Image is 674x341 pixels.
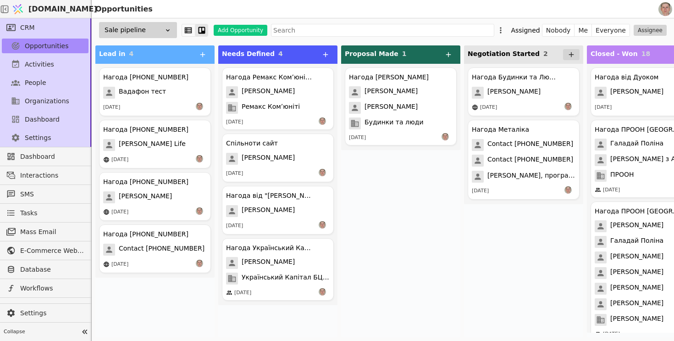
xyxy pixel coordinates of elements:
span: Organizations [25,96,69,106]
span: Будинки та люди [365,117,424,129]
div: Нагода [PHONE_NUMBER] [103,125,188,134]
div: Нагода [PHONE_NUMBER] [103,73,188,82]
img: online-store.svg [103,157,110,163]
span: [PERSON_NAME] [610,283,663,295]
span: Opportunities [25,41,69,51]
span: 2 [543,50,548,57]
a: Organizations [2,94,88,108]
div: [DATE] [603,186,620,194]
span: Settings [20,308,84,318]
span: Proposal Made [345,50,398,57]
button: Add Opportunity [214,25,267,36]
img: РS [319,221,326,229]
span: Tasks [20,208,38,218]
div: Нагода Український Капітал БЦ ресторан [226,243,313,253]
h2: Opportunities [92,4,153,15]
img: РS [319,117,326,125]
div: Sale pipeline [99,22,177,38]
span: E-Commerce Web Development at Zona Digital Agency [20,246,84,256]
button: Everyone [592,24,630,37]
a: Activities [2,57,88,72]
span: Mass Email [20,227,84,237]
span: Collapse [4,328,78,336]
button: Nobody [542,24,575,37]
img: РS [196,207,203,215]
div: [DATE] [595,104,612,112]
a: CRM [2,20,88,35]
div: Нагода [PHONE_NUMBER][PERSON_NAME][DATE]РS [99,172,211,221]
span: Dashboard [25,115,60,124]
span: [PERSON_NAME] [119,191,172,203]
div: Нагода [PERSON_NAME][PERSON_NAME][PERSON_NAME]Будинки та люди[DATE]РS [345,67,457,145]
div: [DATE] [111,156,128,164]
span: 4 [278,50,283,57]
a: Database [2,262,88,277]
span: Contact [PHONE_NUMBER] [487,139,573,151]
div: Спільноти сайт [226,139,278,148]
div: [DATE] [226,170,243,178]
span: Interactions [20,171,84,180]
span: Український Капітал БЦ ресторан [242,273,330,285]
img: online-store.svg [103,261,110,268]
a: Interactions [2,168,88,183]
span: [PERSON_NAME] [610,314,663,326]
span: [PERSON_NAME] [365,86,418,98]
div: [DATE] [603,330,620,338]
img: online-store.svg [472,104,478,111]
span: Workflows [20,284,84,293]
span: [PERSON_NAME], програміст для Металіки [487,171,575,183]
span: [PERSON_NAME] [610,298,663,310]
span: SMS [20,190,84,199]
img: РS [564,103,572,110]
img: РS [564,186,572,194]
a: People [2,75,88,90]
span: [PERSON_NAME] [242,205,295,217]
img: online-store.svg [103,209,110,215]
span: Dashboard [20,152,84,162]
div: Нагода [PERSON_NAME] [349,73,429,82]
span: [PERSON_NAME] Life [119,139,186,151]
img: РS [319,169,326,176]
span: CRM [20,23,35,33]
span: Closed - Won [591,50,638,57]
span: Вадафон тест [119,87,166,99]
div: Нагода Металіка [472,125,529,134]
div: Нагода [PHONE_NUMBER]Contact [PHONE_NUMBER][DATE]РS [99,224,211,273]
a: Settings [2,130,88,145]
span: Contact [PHONE_NUMBER] [119,244,204,256]
img: РS [319,288,326,296]
span: [PERSON_NAME] [242,257,295,269]
span: People [25,78,46,88]
img: РS [196,260,203,267]
div: Нагода Будинки та Люди - Вайбер[PERSON_NAME][DATE]РS [468,67,580,116]
img: Logo [11,0,25,18]
div: Нагода від "[PERSON_NAME]" [226,191,313,201]
img: people.svg [595,187,601,193]
span: Lead in [99,50,126,57]
div: [DATE] [349,134,366,142]
span: Settings [25,133,51,143]
div: Нагода МеталікаContact [PHONE_NUMBER]Contact [PHONE_NUMBER][PERSON_NAME], програміст для Металіки... [468,120,580,200]
button: Me [575,24,592,37]
div: Нагода [PHONE_NUMBER] [103,229,188,239]
span: 4 [129,50,134,57]
span: Ремакс Комʼюніті [242,102,300,114]
span: Contact [PHONE_NUMBER] [487,155,573,167]
img: 1560949290925-CROPPED-IMG_0201-2-.jpg [658,2,672,16]
div: [DATE] [480,104,497,112]
div: Нагода [PHONE_NUMBER]Вадафон тест[DATE]РS [99,67,211,116]
div: Нагода [PHONE_NUMBER] [103,177,188,187]
span: Галадай Поліна [610,139,663,151]
div: Нагода Ремакс Комʼюніті Гаражі. Сайт плюс таргет в [GEOGRAPHIC_DATA] та Гугл [226,73,313,82]
img: РS [196,103,203,110]
button: Assignee [634,25,667,36]
div: [DATE] [234,289,251,297]
a: Workflows [2,281,88,296]
img: РS [442,133,449,140]
a: Opportunities [2,39,88,53]
span: [DOMAIN_NAME] [28,4,97,15]
span: Negotiation Started [468,50,540,57]
a: Dashboard [2,112,88,127]
span: [PERSON_NAME] [487,87,541,99]
input: Search [271,24,494,37]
